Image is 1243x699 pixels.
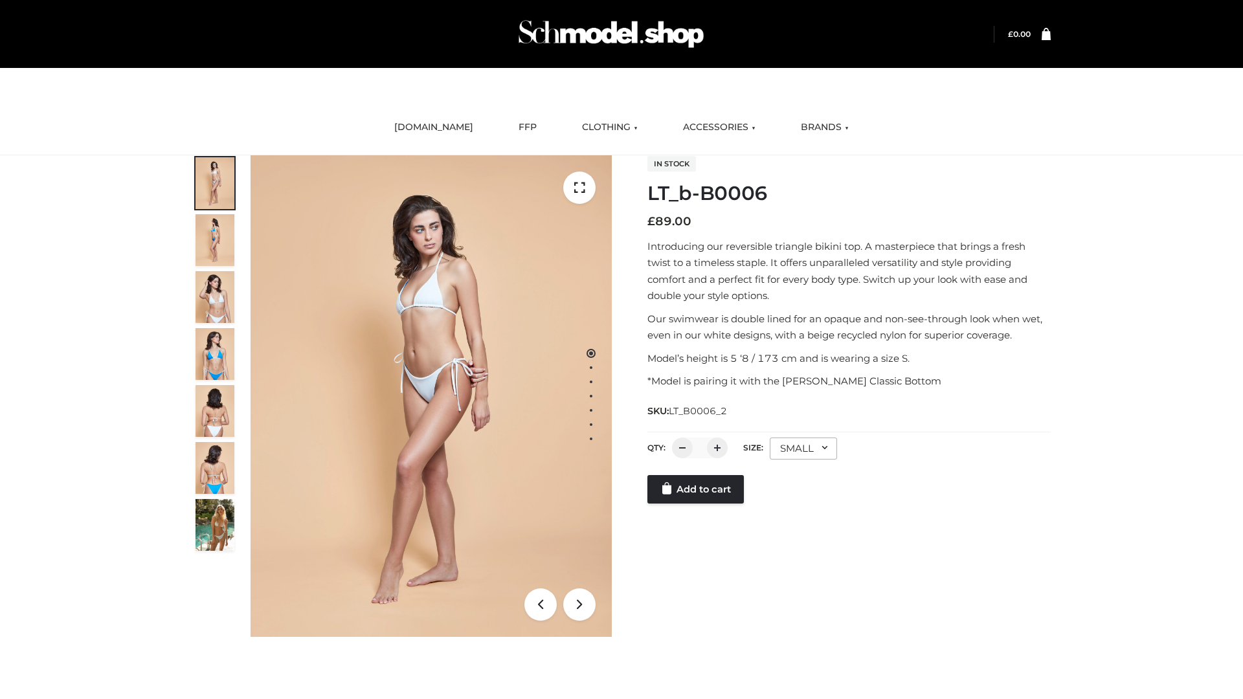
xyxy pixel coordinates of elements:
[647,403,728,419] span: SKU:
[673,113,765,142] a: ACCESSORIES
[647,350,1051,367] p: Model’s height is 5 ‘8 / 173 cm and is wearing a size S.
[572,113,647,142] a: CLOTHING
[647,373,1051,390] p: *Model is pairing it with the [PERSON_NAME] Classic Bottom
[196,328,234,380] img: ArielClassicBikiniTop_CloudNine_AzureSky_OW114ECO_4-scaled.jpg
[1008,29,1013,39] span: £
[196,157,234,209] img: ArielClassicBikiniTop_CloudNine_AzureSky_OW114ECO_1-scaled.jpg
[514,8,708,60] img: Schmodel Admin 964
[196,385,234,437] img: ArielClassicBikiniTop_CloudNine_AzureSky_OW114ECO_7-scaled.jpg
[196,442,234,494] img: ArielClassicBikiniTop_CloudNine_AzureSky_OW114ECO_8-scaled.jpg
[251,155,612,637] img: LT_b-B0006
[196,499,234,551] img: Arieltop_CloudNine_AzureSky2.jpg
[647,238,1051,304] p: Introducing our reversible triangle bikini top. A masterpiece that brings a fresh twist to a time...
[647,311,1051,344] p: Our swimwear is double lined for an opaque and non-see-through look when wet, even in our white d...
[647,214,655,228] span: £
[669,405,727,417] span: LT_B0006_2
[647,443,666,452] label: QTY:
[770,438,837,460] div: SMALL
[647,214,691,228] bdi: 89.00
[1008,29,1031,39] a: £0.00
[647,182,1051,205] h1: LT_b-B0006
[791,113,858,142] a: BRANDS
[647,156,696,172] span: In stock
[647,475,744,504] a: Add to cart
[196,214,234,266] img: ArielClassicBikiniTop_CloudNine_AzureSky_OW114ECO_2-scaled.jpg
[196,271,234,323] img: ArielClassicBikiniTop_CloudNine_AzureSky_OW114ECO_3-scaled.jpg
[743,443,763,452] label: Size:
[1008,29,1031,39] bdi: 0.00
[509,113,546,142] a: FFP
[385,113,483,142] a: [DOMAIN_NAME]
